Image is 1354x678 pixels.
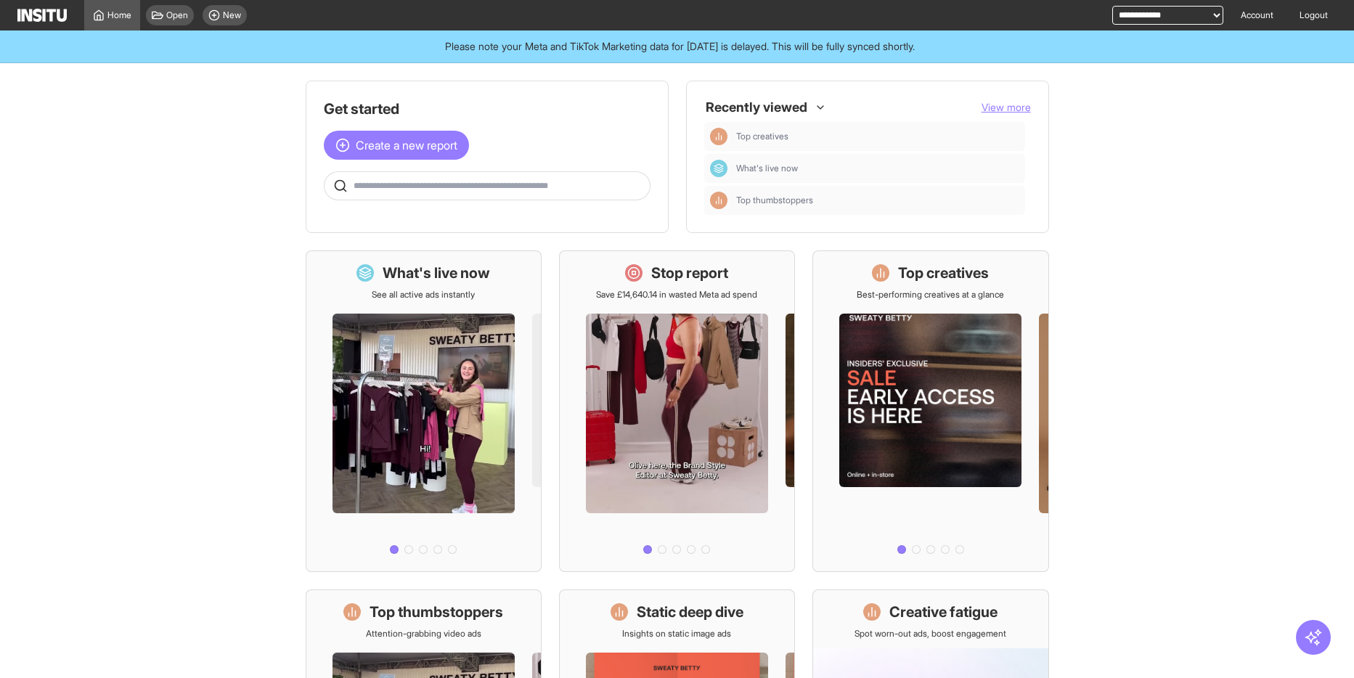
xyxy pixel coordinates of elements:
p: See all active ads instantly [372,289,475,301]
p: Attention-grabbing video ads [366,628,481,640]
div: Insights [710,128,727,145]
span: Top creatives [736,131,1019,142]
span: What's live now [736,163,798,174]
a: Stop reportSave £14,640.14 in wasted Meta ad spend [559,250,795,572]
span: Create a new report [356,136,457,154]
img: Logo [17,9,67,22]
span: Home [107,9,131,21]
a: What's live nowSee all active ads instantly [306,250,542,572]
p: Best-performing creatives at a glance [857,289,1004,301]
h1: Top thumbstoppers [370,602,503,622]
p: Save £14,640.14 in wasted Meta ad spend [596,289,757,301]
button: View more [982,100,1031,115]
div: Dashboard [710,160,727,177]
p: Insights on static image ads [622,628,731,640]
h1: Static deep dive [637,602,743,622]
button: Create a new report [324,131,469,160]
span: Open [166,9,188,21]
span: New [223,9,241,21]
span: Please note your Meta and TikTok Marketing data for [DATE] is delayed. This will be fully synced ... [445,39,915,54]
h1: Get started [324,99,651,119]
span: Top thumbstoppers [736,195,813,206]
span: View more [982,101,1031,113]
span: What's live now [736,163,1019,174]
h1: What's live now [383,263,490,283]
a: Top creativesBest-performing creatives at a glance [812,250,1048,572]
span: Top creatives [736,131,788,142]
h1: Stop report [651,263,728,283]
h1: Top creatives [898,263,989,283]
span: Top thumbstoppers [736,195,1019,206]
div: Insights [710,192,727,209]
